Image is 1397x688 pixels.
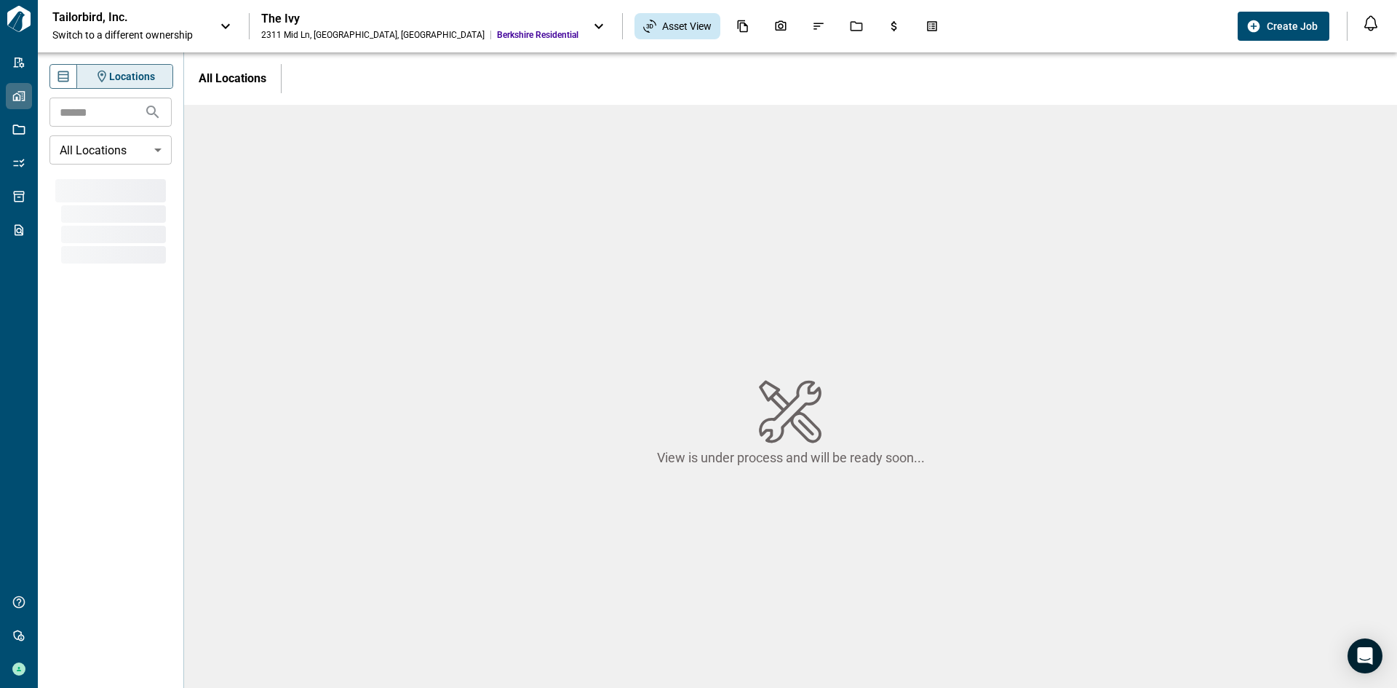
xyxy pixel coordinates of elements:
[52,28,205,42] span: Switch to a different ownership
[662,19,712,33] span: Asset View
[879,14,910,39] div: Budgets
[657,451,925,465] span: View is under process and will be ready soon...
[52,10,183,25] p: Tailorbird, Inc.
[261,12,578,26] div: The Ivy
[634,13,720,39] div: Asset View
[803,14,834,39] div: Issues & Info
[765,14,796,39] div: Photos
[1348,638,1382,673] div: Open Intercom Messenger
[109,69,155,84] span: Locations
[497,29,578,41] span: Berkshire Residential
[49,130,172,170] div: Without label
[1238,12,1329,41] button: Create Job
[261,29,485,41] div: 2311 Mid Ln , [GEOGRAPHIC_DATA] , [GEOGRAPHIC_DATA]
[917,14,947,39] div: Takeoff Center
[1359,12,1382,35] button: Open notification feed
[1267,19,1318,33] span: Create Job
[841,14,872,39] div: Jobs
[728,14,758,39] div: Documents
[77,65,172,88] button: Locations
[199,70,266,87] p: All Locations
